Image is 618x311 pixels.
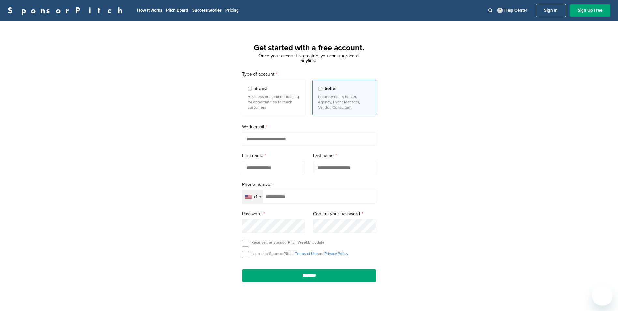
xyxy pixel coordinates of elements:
[242,181,376,188] label: Phone number
[242,124,376,131] label: Work email
[252,240,324,245] p: Receive the SponsorPitch Weekly Update
[592,285,613,306] iframe: Button to launch messaging window
[242,152,305,159] label: First name
[496,7,529,14] a: Help Center
[166,8,188,13] a: Pitch Board
[242,210,305,217] label: Password
[536,4,566,17] a: Sign In
[325,85,337,92] span: Seller
[8,6,127,15] a: SponsorPitch
[234,42,384,54] h1: Get started with a free account.
[225,8,239,13] a: Pricing
[258,53,360,63] span: Once your account is created, you can upgrade at anytime.
[313,152,376,159] label: Last name
[192,8,222,13] a: Success Stories
[253,195,257,199] div: +1
[570,4,610,17] a: Sign Up Free
[252,251,348,256] p: I agree to SponsorPitch’s and
[295,251,318,256] a: Terms of Use
[318,87,322,91] input: Seller Property rights holder, Agency, Event Manager, Vendor, Consultant
[248,94,300,110] p: Business or marketer looking for opportunities to reach customers
[242,190,263,203] div: Selected country
[248,87,252,91] input: Brand Business or marketer looking for opportunities to reach customers
[137,8,162,13] a: How It Works
[254,85,267,92] span: Brand
[318,94,371,110] p: Property rights holder, Agency, Event Manager, Vendor, Consultant
[242,71,376,78] label: Type of account
[313,210,376,217] label: Confirm your password
[324,251,348,256] a: Privacy Policy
